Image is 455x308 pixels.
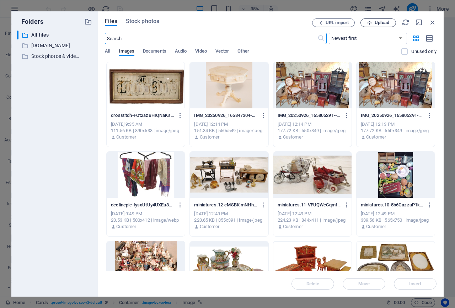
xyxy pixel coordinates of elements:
div: [DOMAIN_NAME] [17,41,92,50]
div: Stock photos & videos [17,52,79,61]
div: 177.72 KB | 550x349 | image/jpeg [278,128,347,134]
p: All files [31,31,79,39]
div: [DATE] 12:49 PM [361,211,430,217]
p: IMG_20250926_165805291-Hb-B9ORDNADx5tPsS-3q8Q.jpg [361,112,424,119]
div: 23.53 KB | 500x412 | image/webp [111,217,181,223]
p: Customer [283,134,303,140]
div: [DATE] 12:14 PM [194,121,264,128]
p: IMG_20250926_165847304-3nEP4uYJA136JXoyH5fWvA.jpg [194,112,257,119]
div: [DATE] 9:49 PM [111,211,181,217]
div: [DATE] 12:49 PM [278,211,347,217]
div: [DATE] 9:35 AM [111,121,181,128]
p: Customer [283,223,303,230]
span: Images [119,47,134,57]
button: URL import [312,18,355,27]
span: All [105,47,110,57]
div: [DATE] 12:49 PM [194,211,264,217]
i: Create new folder [84,18,92,26]
span: Vector [215,47,229,57]
p: Customer [366,134,386,140]
i: Minimize [415,18,423,26]
span: Audio [175,47,187,57]
i: Reload [402,18,409,26]
p: crosstitch-FOt2azBHIQNaKsVoxjT3xA.jpg [111,112,174,119]
p: miniatures.12-eMSBK-mNHhbt7D0peeR1ng.jpg [194,202,257,208]
p: [DOMAIN_NAME] [31,42,79,50]
p: Customer [200,223,220,230]
div: 223.65 KB | 855x391 | image/jpeg [194,217,264,223]
p: Displays only files that are not in use on the website. Files added during this session can still... [411,48,437,55]
p: Customer [116,134,136,140]
p: miniatures.11-VFUQWcCqmfOsfIoFAoaJWA.jpg [278,202,341,208]
div: [DATE] 12:14 PM [278,121,347,128]
span: Video [195,47,207,57]
p: declinepic-IysxUtUy4UXEu3nle2Fcuw.jpg [111,202,174,208]
p: Stock photos & videos [31,52,79,60]
p: miniatures.10-5b6GazzuP1kKwvmWIclLWQ.jpg [361,202,424,208]
span: Stock photos [126,17,159,26]
p: IMG_20250926_165805291--e2q7IW77l0ze_nuKrMp2A.jpg [278,112,341,119]
div: Stock photos & videos [17,52,92,61]
span: Files [105,17,117,26]
i: Close [429,18,437,26]
p: Folders [17,17,43,26]
p: Customer [366,223,386,230]
span: Other [237,47,249,57]
div: 151.34 KB | 550x549 | image/jpeg [194,128,264,134]
span: Documents [143,47,166,57]
span: Upload [375,21,389,25]
p: Customer [116,223,136,230]
div: 339.56 KB | 565x750 | image/jpeg [361,217,430,223]
input: Search [105,33,317,44]
div: [DATE] 12:13 PM [361,121,430,128]
span: URL import [326,21,349,25]
div: ​ [17,31,18,39]
div: 111.56 KB | 890x533 | image/jpeg [111,128,181,134]
p: Customer [200,134,220,140]
div: 177.72 KB | 550x349 | image/jpeg [361,128,430,134]
button: Upload [360,18,396,27]
div: 224.23 KB | 844x411 | image/jpeg [278,217,347,223]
